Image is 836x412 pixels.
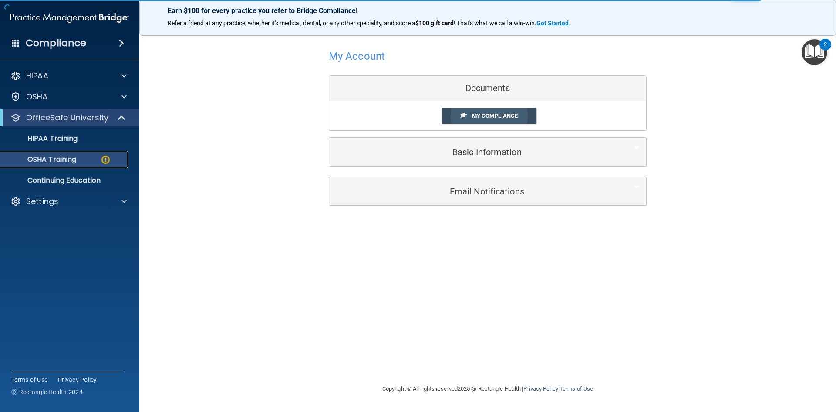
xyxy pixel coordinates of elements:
[6,155,76,164] p: OSHA Training
[336,187,613,196] h5: Email Notifications
[26,112,108,123] p: OfficeSafe University
[329,51,385,62] h4: My Account
[58,375,97,384] a: Privacy Policy
[26,196,58,207] p: Settings
[336,147,613,157] h5: Basic Information
[26,37,86,49] h4: Compliance
[100,154,111,165] img: warning-circle.0cc9ac19.png
[10,71,127,81] a: HIPAA
[802,39,827,65] button: Open Resource Center, 2 new notifications
[10,112,126,123] a: OfficeSafe University
[336,142,640,162] a: Basic Information
[824,44,827,56] div: 2
[560,385,593,392] a: Terms of Use
[26,92,48,102] p: OSHA
[10,92,127,102] a: OSHA
[10,9,129,27] img: PMB logo
[329,375,647,403] div: Copyright © All rights reserved 2025 @ Rectangle Health | |
[10,196,127,207] a: Settings
[6,134,78,143] p: HIPAA Training
[536,20,570,27] a: Get Started
[536,20,569,27] strong: Get Started
[168,7,808,15] p: Earn $100 for every practice you refer to Bridge Compliance!
[472,112,518,119] span: My Compliance
[329,76,646,101] div: Documents
[415,20,454,27] strong: $100 gift card
[11,375,47,384] a: Terms of Use
[523,385,558,392] a: Privacy Policy
[11,388,83,396] span: Ⓒ Rectangle Health 2024
[454,20,536,27] span: ! That's what we call a win-win.
[336,181,640,201] a: Email Notifications
[168,20,415,27] span: Refer a friend at any practice, whether it's medical, dental, or any other speciality, and score a
[26,71,48,81] p: HIPAA
[6,176,125,185] p: Continuing Education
